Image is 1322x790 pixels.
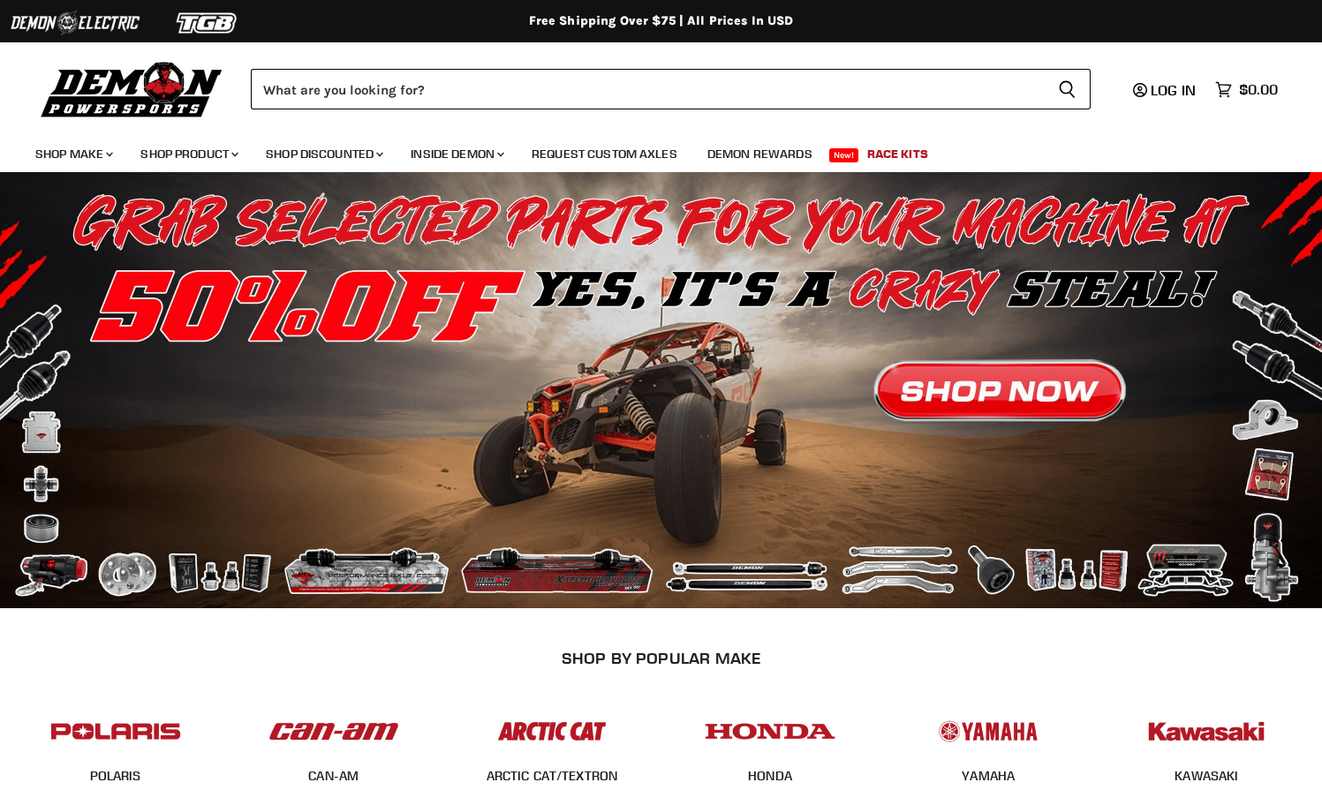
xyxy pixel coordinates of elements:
input: Search [251,69,1044,109]
img: POPULAR_MAKE_logo_5_20258e7f-293c-4aac-afa8-159eaa299126.jpg [919,704,1057,758]
img: Demon Electric Logo 2 [9,6,141,40]
h2: SHOP BY POPULAR MAKE [22,649,1301,667]
a: Log in [1125,82,1206,98]
button: Search [1044,69,1091,109]
a: Shop Make [22,136,124,172]
span: POLARIS [90,768,141,786]
img: POPULAR_MAKE_logo_6_76e8c46f-2d1e-4ecc-b320-194822857d41.jpg [1137,704,1275,758]
form: Product [251,69,1091,109]
span: New! [829,148,859,162]
span: CAN-AM [308,768,359,786]
span: HONDA [748,768,792,786]
a: Inside Demon [397,136,515,172]
a: CAN-AM [308,768,359,784]
a: $0.00 [1206,77,1287,102]
span: $0.00 [1239,81,1278,98]
span: YAMAHA [962,768,1015,786]
img: POPULAR_MAKE_logo_2_dba48cf1-af45-46d4-8f73-953a0f002620.jpg [47,704,185,758]
ul: Main menu [22,129,1273,172]
a: Shop Discounted [253,136,394,172]
a: Request Custom Axles [518,136,691,172]
a: Demon Rewards [694,136,826,172]
a: KAWASAKI [1175,768,1238,784]
a: YAMAHA [962,768,1015,784]
img: POPULAR_MAKE_logo_3_027535af-6171-4c5e-a9bc-f0eccd05c5d6.jpg [483,704,621,758]
img: POPULAR_MAKE_logo_1_adc20308-ab24-48c4-9fac-e3c1a623d575.jpg [265,704,403,758]
a: Race Kits [854,136,941,172]
span: Log in [1151,81,1196,99]
img: Demon Powersports [35,57,229,120]
a: ARCTIC CAT/TEXTRON [487,768,618,784]
img: TGB Logo 2 [141,6,274,40]
img: POPULAR_MAKE_logo_4_4923a504-4bac-4306-a1be-165a52280178.jpg [701,704,839,758]
span: ARCTIC CAT/TEXTRON [487,768,618,786]
a: Shop Product [127,136,249,172]
a: POLARIS [90,768,141,784]
span: KAWASAKI [1175,768,1238,786]
a: HONDA [748,768,792,784]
